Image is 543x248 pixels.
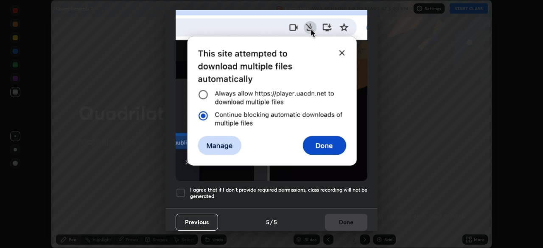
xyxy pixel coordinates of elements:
h4: / [270,217,273,226]
h4: 5 [274,217,277,226]
button: Previous [176,214,218,231]
h5: I agree that if I don't provide required permissions, class recording will not be generated [190,187,367,200]
h4: 5 [266,217,269,226]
